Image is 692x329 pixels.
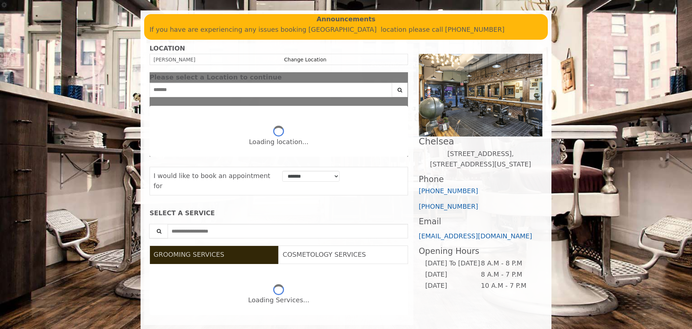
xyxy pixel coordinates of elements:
[480,280,536,291] td: 10 A.M - 7 P.M
[150,264,408,315] div: Grooming services
[150,73,282,81] span: Please select a Location to continue
[425,269,480,280] td: [DATE]
[396,87,404,92] i: Search button
[419,175,542,184] h3: Phone
[419,203,478,210] a: [PHONE_NUMBER]
[419,232,532,240] a: [EMAIL_ADDRESS][DOMAIN_NAME]
[249,137,309,147] div: Loading location...
[154,172,270,190] span: I would like to book an appointment for
[425,258,480,269] td: [DATE] To [DATE]
[419,247,542,256] h3: Opening Hours
[480,258,536,269] td: 8 A.M - 8 P.M
[425,280,480,291] td: [DATE]
[248,295,309,306] div: Loading Services...
[150,45,185,52] b: LOCATION
[284,57,326,62] a: Change Location
[480,269,536,280] td: 8 A.M - 7 P.M
[283,251,366,258] span: COSMETOLOGY SERVICES
[316,14,376,25] b: Announcements
[150,83,408,101] div: Center Select
[154,57,195,62] span: [PERSON_NAME]
[419,137,542,146] h2: Chelsea
[397,75,408,80] button: close dialog
[149,224,168,238] button: Service Search
[154,251,224,258] span: GROOMING SERVICES
[419,217,542,226] h3: Email
[150,25,542,35] p: If you have are experiencing any issues booking [GEOGRAPHIC_DATA] location please call [PHONE_NUM...
[150,83,392,97] input: Search Center
[150,210,408,217] div: SELECT A SERVICE
[419,187,478,195] a: [PHONE_NUMBER]
[419,149,542,170] p: [STREET_ADDRESS],[STREET_ADDRESS][US_STATE]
